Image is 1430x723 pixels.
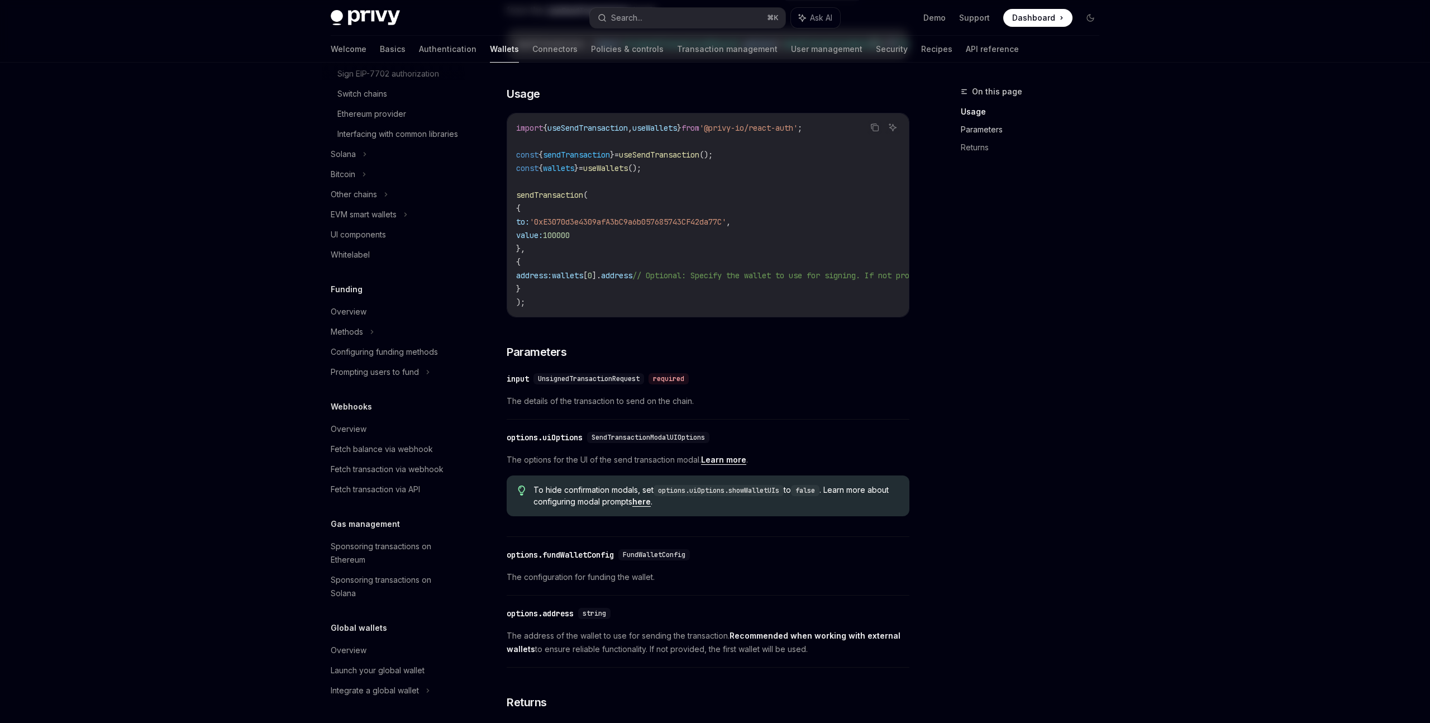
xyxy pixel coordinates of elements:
span: On this page [972,85,1022,98]
a: Returns [961,139,1108,156]
a: Support [959,12,990,23]
span: { [516,203,521,213]
span: ( [583,190,588,200]
span: useSendTransaction [547,123,628,133]
span: SendTransactionModalUIOptions [592,433,705,442]
span: '0xE3070d3e4309afA3bC9a6b057685743CF42da77C' [530,217,726,227]
button: Ask AI [791,8,840,28]
span: ); [516,297,525,307]
div: Ethereum provider [337,107,406,121]
span: The address of the wallet to use for sending the transaction. to ensure reliable functionality. I... [507,629,909,656]
span: 100000 [543,230,570,240]
div: Overview [331,305,366,318]
span: UnsignedTransactionRequest [538,374,640,383]
div: Integrate a global wallet [331,684,419,697]
div: Fetch transaction via webhook [331,463,444,476]
span: (); [628,163,641,173]
span: (); [699,150,713,160]
span: = [579,163,583,173]
span: Usage [507,86,540,102]
div: Overview [331,422,366,436]
div: Sponsoring transactions on Solana [331,573,458,600]
span: to: [516,217,530,227]
span: Returns [507,695,547,710]
a: Overview [322,302,465,322]
span: const [516,150,538,160]
a: Security [876,36,908,63]
div: Whitelabel [331,248,370,261]
span: { [538,163,543,173]
a: Recipes [921,36,952,63]
span: } [574,163,579,173]
div: options.uiOptions [507,432,583,443]
a: Connectors [532,36,578,63]
a: Basics [380,36,406,63]
a: Dashboard [1003,9,1072,27]
div: Launch your global wallet [331,664,425,677]
span: from [681,123,699,133]
div: Fetch transaction via API [331,483,420,496]
button: Ask AI [885,120,900,135]
a: Learn more [701,455,746,465]
a: Welcome [331,36,366,63]
div: Other chains [331,188,377,201]
div: Fetch balance via webhook [331,443,433,456]
a: Sponsoring transactions on Solana [322,570,465,603]
code: false [791,485,819,496]
span: { [538,150,543,160]
div: Prompting users to fund [331,365,419,379]
a: User management [791,36,862,63]
span: sendTransaction [516,190,583,200]
div: Interfacing with common libraries [337,127,458,141]
code: options.uiOptions.showWalletUIs [654,485,784,496]
span: useWallets [583,163,628,173]
div: Switch chains [337,87,387,101]
span: // Optional: Specify the wallet to use for signing. If not provided, the first wallet will be used. [632,270,1075,280]
a: Demo [923,12,946,23]
div: required [649,373,689,384]
svg: Tip [518,486,526,496]
span: ; [798,123,802,133]
span: string [583,609,606,618]
span: useWallets [632,123,677,133]
a: Fetch transaction via webhook [322,459,465,479]
span: value: [516,230,543,240]
span: ]. [592,270,601,280]
div: options.address [507,608,574,619]
a: Ethereum provider [322,104,465,124]
span: ⌘ K [767,13,779,22]
span: The configuration for funding the wallet. [507,570,909,584]
a: Switch chains [322,84,465,104]
span: { [543,123,547,133]
div: options.fundWalletConfig [507,549,614,560]
span: } [516,284,521,294]
a: Parameters [961,121,1108,139]
div: Methods [331,325,363,339]
a: Launch your global wallet [322,660,465,681]
div: EVM smart wallets [331,208,397,221]
span: , [628,123,632,133]
span: 0 [588,270,592,280]
a: Overview [322,640,465,660]
span: The options for the UI of the send transaction modal. . [507,453,909,467]
span: } [677,123,681,133]
a: Overview [322,419,465,439]
span: , [726,217,731,227]
img: dark logo [331,10,400,26]
div: UI components [331,228,386,241]
a: UI components [322,225,465,245]
a: Authentication [419,36,476,63]
div: Configuring funding methods [331,345,438,359]
span: sendTransaction [543,150,610,160]
a: Configuring funding methods [322,342,465,362]
a: Sponsoring transactions on Ethereum [322,536,465,570]
h5: Gas management [331,517,400,531]
a: here [632,497,651,507]
span: Parameters [507,344,566,360]
a: Whitelabel [322,245,465,265]
span: = [614,150,619,160]
span: Ask AI [810,12,832,23]
button: Search...⌘K [590,8,785,28]
span: The details of the transaction to send on the chain. [507,394,909,408]
div: Overview [331,644,366,657]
